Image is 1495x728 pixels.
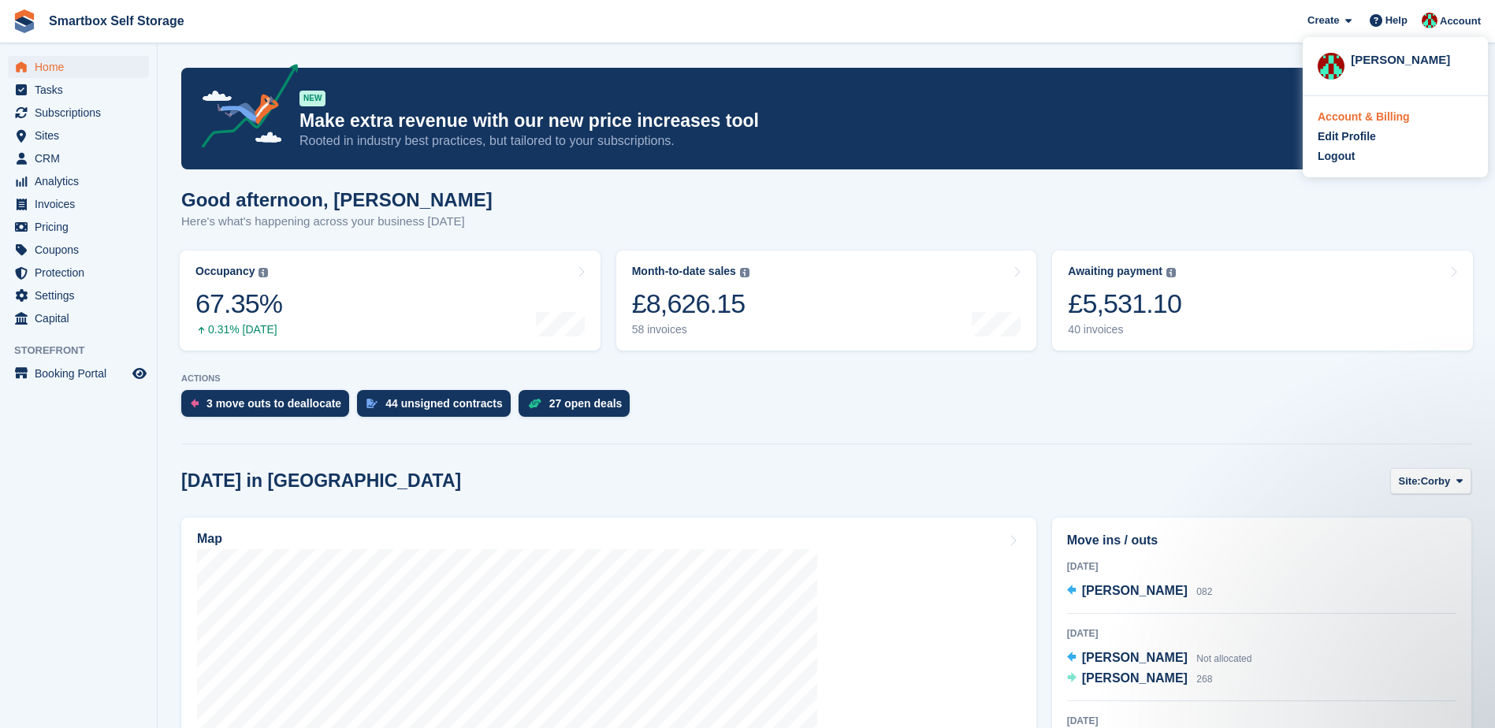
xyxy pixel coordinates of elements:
span: [PERSON_NAME] [1082,671,1188,685]
a: menu [8,239,149,261]
a: Occupancy 67.35% 0.31% [DATE] [180,251,601,351]
div: 27 open deals [549,397,623,410]
a: 3 move outs to deallocate [181,390,357,425]
div: [DATE] [1067,559,1456,574]
span: Storefront [14,343,157,358]
div: 44 unsigned contracts [385,397,503,410]
span: Site: [1399,474,1421,489]
span: Not allocated [1196,653,1251,664]
span: 082 [1196,586,1212,597]
img: icon-info-grey-7440780725fd019a000dd9b08b2336e03edf1995a4989e88bcd33f0948082b44.svg [258,268,268,277]
a: 27 open deals [519,390,638,425]
span: Tasks [35,79,129,101]
h2: Move ins / outs [1067,531,1456,550]
img: Caren Ingold [1318,53,1344,80]
a: [PERSON_NAME] 268 [1067,669,1213,689]
span: Home [35,56,129,78]
img: deal-1b604bf984904fb50ccaf53a9ad4b4a5d6e5aea283cecdc64d6e3604feb123c2.svg [528,398,541,409]
a: menu [8,262,149,284]
h1: Good afternoon, [PERSON_NAME] [181,189,493,210]
p: ACTIONS [181,373,1471,384]
a: [PERSON_NAME] 082 [1067,581,1213,602]
span: CRM [35,147,129,169]
span: Booking Portal [35,362,129,384]
a: menu [8,56,149,78]
div: £5,531.10 [1068,288,1181,320]
div: [DATE] [1067,626,1456,641]
a: Preview store [130,364,149,383]
a: 44 unsigned contracts [357,390,519,425]
div: 67.35% [195,288,282,320]
a: menu [8,102,149,124]
span: Account [1440,13,1481,29]
p: Rooted in industry best practices, but tailored to your subscriptions. [299,132,1333,150]
div: Logout [1318,148,1355,165]
a: menu [8,193,149,215]
img: icon-info-grey-7440780725fd019a000dd9b08b2336e03edf1995a4989e88bcd33f0948082b44.svg [740,268,749,277]
p: Here's what's happening across your business [DATE] [181,213,493,231]
img: Caren Ingold [1422,13,1437,28]
div: Edit Profile [1318,128,1376,145]
h2: [DATE] in [GEOGRAPHIC_DATA] [181,470,461,492]
img: stora-icon-8386f47178a22dfd0bd8f6a31ec36ba5ce8667c1dd55bd0f319d3a0aa187defe.svg [13,9,36,33]
a: menu [8,284,149,306]
a: menu [8,147,149,169]
span: [PERSON_NAME] [1082,584,1188,597]
span: Capital [35,307,129,329]
div: 0.31% [DATE] [195,323,282,336]
a: menu [8,79,149,101]
a: menu [8,362,149,384]
a: [PERSON_NAME] Not allocated [1067,648,1252,669]
span: [PERSON_NAME] [1082,651,1188,664]
h2: Map [197,532,222,546]
a: menu [8,216,149,238]
a: menu [8,307,149,329]
div: 40 invoices [1068,323,1181,336]
span: 268 [1196,674,1212,685]
a: menu [8,170,149,192]
p: Make extra revenue with our new price increases tool [299,110,1333,132]
a: Month-to-date sales £8,626.15 58 invoices [616,251,1037,351]
a: menu [8,124,149,147]
img: contract_signature_icon-13c848040528278c33f63329250d36e43548de30e8caae1d1a13099fd9432cc5.svg [366,399,377,408]
span: Analytics [35,170,129,192]
div: £8,626.15 [632,288,749,320]
span: Subscriptions [35,102,129,124]
div: 58 invoices [632,323,749,336]
div: 3 move outs to deallocate [206,397,341,410]
a: Edit Profile [1318,128,1473,145]
div: [PERSON_NAME] [1351,51,1473,65]
span: Protection [35,262,129,284]
span: Sites [35,124,129,147]
img: icon-info-grey-7440780725fd019a000dd9b08b2336e03edf1995a4989e88bcd33f0948082b44.svg [1166,268,1176,277]
div: Month-to-date sales [632,265,736,278]
span: Invoices [35,193,129,215]
img: price-adjustments-announcement-icon-8257ccfd72463d97f412b2fc003d46551f7dbcb40ab6d574587a9cd5c0d94... [188,64,299,154]
a: Smartbox Self Storage [43,8,191,34]
span: Settings [35,284,129,306]
span: Create [1307,13,1339,28]
span: Coupons [35,239,129,261]
span: Help [1385,13,1408,28]
div: Awaiting payment [1068,265,1162,278]
div: Account & Billing [1318,109,1410,125]
div: Occupancy [195,265,255,278]
a: Account & Billing [1318,109,1473,125]
div: NEW [299,91,325,106]
span: Pricing [35,216,129,238]
a: Logout [1318,148,1473,165]
span: Corby [1421,474,1451,489]
div: [DATE] [1067,714,1456,728]
a: Awaiting payment £5,531.10 40 invoices [1052,251,1473,351]
img: move_outs_to_deallocate_icon-f764333ba52eb49d3ac5e1228854f67142a1ed5810a6f6cc68b1a99e826820c5.svg [191,399,199,408]
button: Site: Corby [1390,468,1471,494]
